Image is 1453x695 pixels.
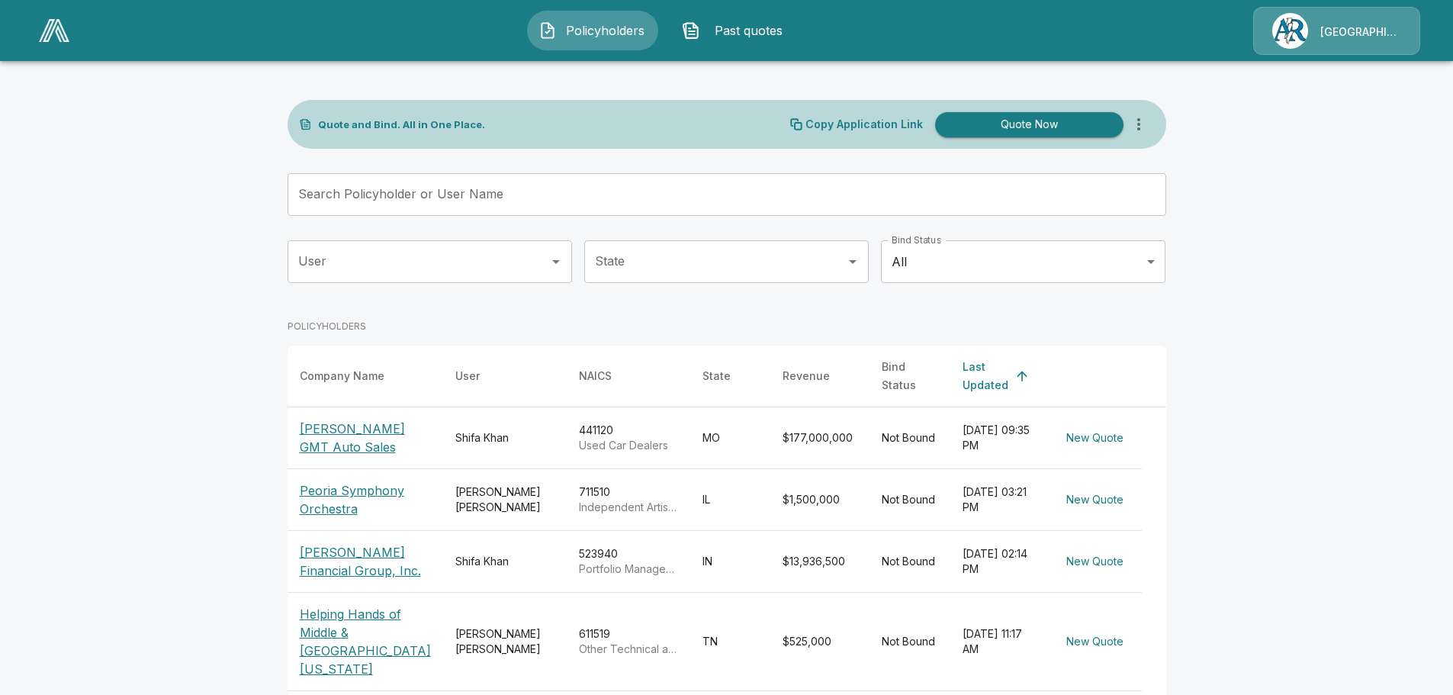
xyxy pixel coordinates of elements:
[455,430,555,446] div: Shifa Khan
[950,469,1048,531] td: [DATE] 03:21 PM
[870,531,950,593] td: Not Bound
[300,367,384,385] div: Company Name
[682,21,700,40] img: Past quotes Icon
[963,358,1008,394] div: Last Updated
[892,233,941,246] label: Bind Status
[1060,486,1130,514] button: New Quote
[805,119,923,130] p: Copy Application Link
[935,112,1124,137] button: Quote Now
[455,484,555,515] div: [PERSON_NAME] [PERSON_NAME]
[545,251,567,272] button: Open
[950,531,1048,593] td: [DATE] 02:14 PM
[842,251,863,272] button: Open
[563,21,647,40] span: Policyholders
[39,19,69,42] img: AA Logo
[538,21,557,40] img: Policyholders Icon
[318,120,485,130] p: Quote and Bind. All in One Place.
[579,642,678,657] p: Other Technical and Trade Schools
[770,531,870,593] td: $13,936,500
[1124,109,1154,140] button: more
[455,367,480,385] div: User
[455,626,555,657] div: [PERSON_NAME] [PERSON_NAME]
[579,561,678,577] p: Portfolio Management and Investment Advice
[870,346,950,407] th: Bind Status
[300,420,431,456] p: [PERSON_NAME] GMT Auto Sales
[706,21,790,40] span: Past quotes
[881,240,1165,283] div: All
[579,423,678,453] div: 441120
[1272,13,1308,49] img: Agency Icon
[1060,628,1130,656] button: New Quote
[300,543,431,580] p: [PERSON_NAME] Financial Group, Inc.
[579,367,612,385] div: NAICS
[579,626,678,657] div: 611519
[783,367,830,385] div: Revenue
[288,320,366,333] p: POLICYHOLDERS
[950,407,1048,469] td: [DATE] 09:35 PM
[1060,548,1130,576] button: New Quote
[1320,24,1401,40] p: [GEOGRAPHIC_DATA]/[PERSON_NAME]
[579,500,678,515] p: Independent Artists, Writers, and Performers
[690,593,770,691] td: TN
[527,11,658,50] button: Policyholders IconPolicyholders
[770,469,870,531] td: $1,500,000
[690,469,770,531] td: IL
[579,438,678,453] p: Used Car Dealers
[870,407,950,469] td: Not Bound
[870,593,950,691] td: Not Bound
[870,469,950,531] td: Not Bound
[770,407,870,469] td: $177,000,000
[770,593,870,691] td: $525,000
[702,367,731,385] div: State
[1060,424,1130,452] button: New Quote
[690,407,770,469] td: MO
[300,605,431,678] p: Helping Hands of Middle & [GEOGRAPHIC_DATA][US_STATE]
[579,484,678,515] div: 711510
[1253,7,1420,55] a: Agency Icon[GEOGRAPHIC_DATA]/[PERSON_NAME]
[929,112,1124,137] a: Quote Now
[579,546,678,577] div: 523940
[300,481,431,518] p: Peoria Symphony Orchestra
[670,11,802,50] button: Past quotes IconPast quotes
[690,531,770,593] td: IN
[455,554,555,569] div: Shifa Khan
[950,593,1048,691] td: [DATE] 11:17 AM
